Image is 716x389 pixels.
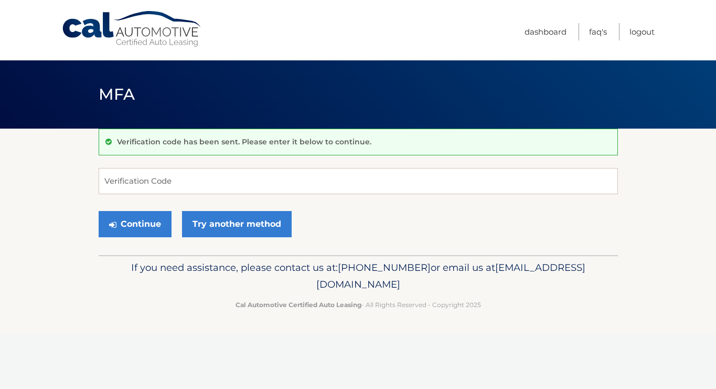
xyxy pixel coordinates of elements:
p: - All Rights Reserved - Copyright 2025 [105,299,611,310]
strong: Cal Automotive Certified Auto Leasing [236,301,361,309]
input: Verification Code [99,168,618,194]
a: FAQ's [589,23,607,40]
span: MFA [99,85,135,104]
p: If you need assistance, please contact us at: or email us at [105,259,611,293]
a: Try another method [182,211,292,237]
span: [EMAIL_ADDRESS][DOMAIN_NAME] [316,261,585,290]
p: Verification code has been sent. Please enter it below to continue. [117,137,371,146]
button: Continue [99,211,172,237]
a: Logout [629,23,655,40]
a: Cal Automotive [61,10,203,48]
a: Dashboard [525,23,567,40]
span: [PHONE_NUMBER] [338,261,431,274]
